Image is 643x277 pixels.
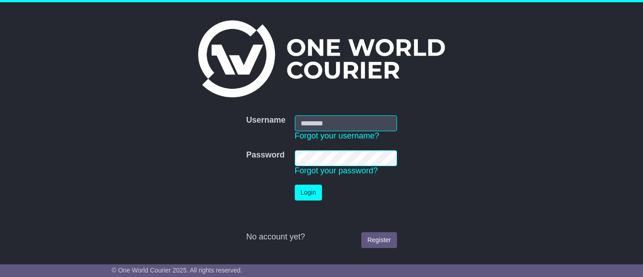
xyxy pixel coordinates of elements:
[198,20,445,97] img: One World
[295,131,379,140] a: Forgot your username?
[295,166,378,175] a: Forgot your password?
[246,232,397,242] div: No account yet?
[295,185,322,201] button: Login
[361,232,397,248] a: Register
[112,267,242,274] span: © One World Courier 2025. All rights reserved.
[246,115,285,125] label: Username
[246,150,284,160] label: Password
